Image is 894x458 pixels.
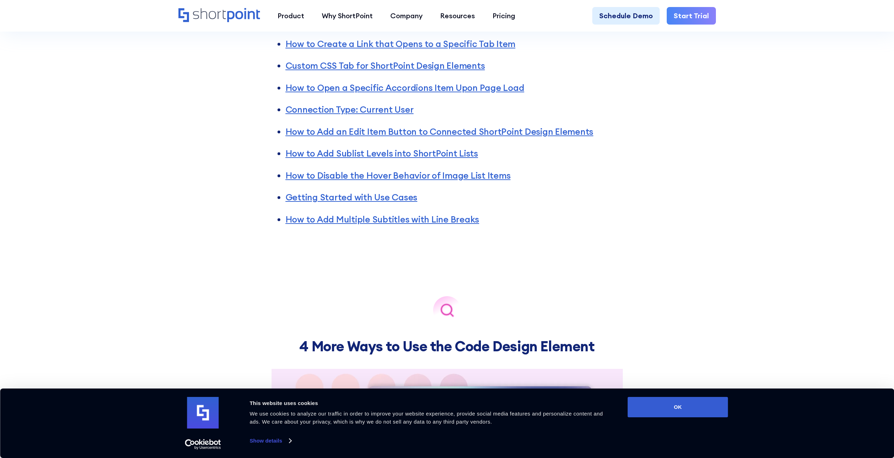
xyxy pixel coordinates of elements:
[250,399,612,407] div: This website uses cookies
[187,397,219,429] img: logo
[286,170,511,181] a: How to Disable the Hover Behavior of Image List Items
[278,11,304,21] div: Product
[484,7,524,25] a: Pricing
[286,60,485,71] a: Custom CSS Tab for ShortPoint Design Elements
[286,148,478,159] a: How to Add Sublist Levels into ShortPoint Lists
[269,7,313,25] a: Product
[286,82,524,93] a: How to Open a Specific Accordions Item Upon Page Load
[768,377,894,458] iframe: Chat Widget
[172,439,234,450] a: Usercentrics Cookiebot - opens in a new window
[286,126,594,137] a: How to Add an Edit Item Button to Connected ShortPoint Design Elements
[667,7,716,25] a: Start Trial
[628,397,728,417] button: OK
[381,7,431,25] a: Company
[431,7,484,25] a: Resources
[322,11,373,21] div: Why ShortPoint
[178,8,260,23] a: Home
[313,7,381,25] a: Why ShortPoint
[492,11,515,21] div: Pricing
[286,192,418,203] a: Getting Started with Use Cases
[250,411,603,425] span: We use cookies to analyze our traffic in order to improve your website experience, provide social...
[286,38,516,49] a: How to Create a Link that Opens to a Specific Tab Item
[299,337,594,355] strong: 4 More Ways to Use the Code Design Element
[592,7,660,25] a: Schedule Demo
[286,104,414,115] a: Connection Type: Current User
[286,214,479,225] a: How to Add Multiple Subtitles with Line Breaks
[250,436,291,446] a: Show details
[390,11,423,21] div: Company
[440,11,475,21] div: Resources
